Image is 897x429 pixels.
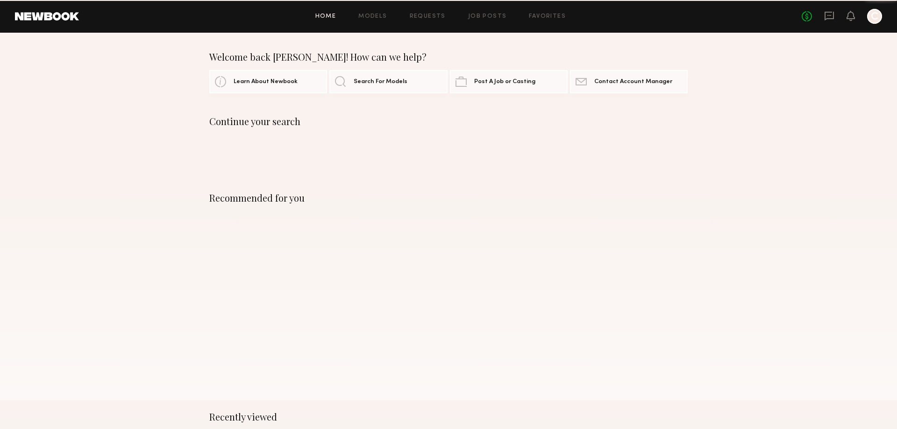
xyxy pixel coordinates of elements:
a: C [867,9,882,24]
a: Learn About Newbook [209,70,327,93]
div: Recommended for you [209,192,688,204]
a: Favorites [529,14,566,20]
a: Requests [410,14,446,20]
span: Search For Models [354,79,407,85]
a: Models [358,14,387,20]
a: Home [315,14,336,20]
span: Post A Job or Casting [474,79,535,85]
a: Contact Account Manager [570,70,688,93]
div: Welcome back [PERSON_NAME]! How can we help? [209,51,688,63]
a: Job Posts [468,14,507,20]
div: Recently viewed [209,411,688,422]
span: Contact Account Manager [594,79,672,85]
a: Post A Job or Casting [450,70,568,93]
div: Continue your search [209,116,688,127]
a: Search For Models [329,70,447,93]
span: Learn About Newbook [234,79,298,85]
